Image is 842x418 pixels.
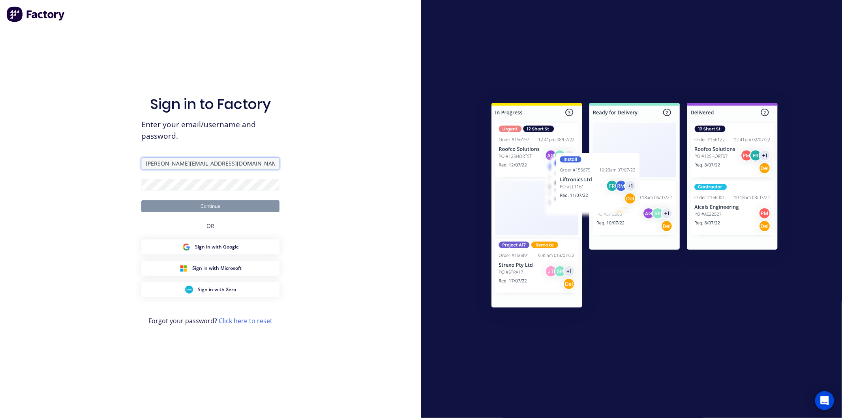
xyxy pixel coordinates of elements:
span: Enter your email/username and password. [141,119,279,142]
img: Sign in [474,87,795,326]
img: Factory [6,6,66,22]
img: Xero Sign in [185,286,193,294]
button: Google Sign inSign in with Google [141,239,279,254]
span: Forgot your password? [148,316,272,326]
button: Xero Sign inSign in with Xero [141,282,279,297]
div: OR [206,212,214,239]
div: Open Intercom Messenger [815,391,834,410]
a: Click here to reset [219,316,272,325]
span: Sign in with Google [195,243,239,250]
span: Sign in with Xero [198,286,236,293]
img: Microsoft Sign in [180,264,188,272]
button: Continue [141,200,279,212]
button: Microsoft Sign inSign in with Microsoft [141,261,279,276]
input: Email/Username [141,158,279,169]
h1: Sign in to Factory [150,96,271,113]
img: Google Sign in [182,243,190,251]
span: Sign in with Microsoft [192,265,242,272]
